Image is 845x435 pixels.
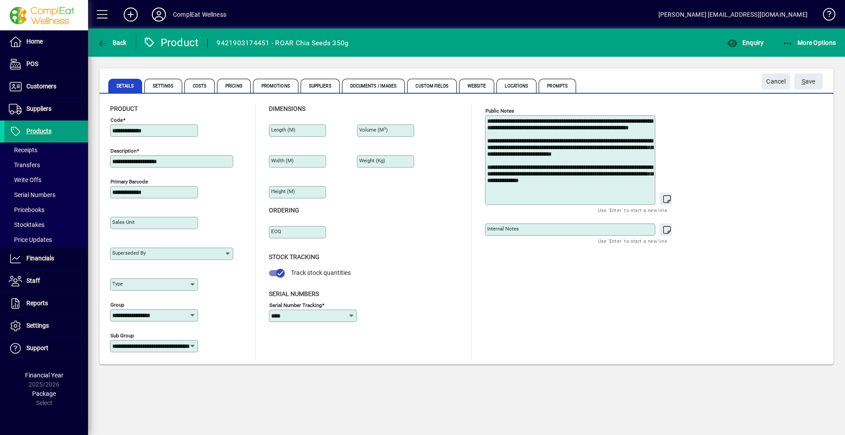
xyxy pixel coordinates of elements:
[26,344,48,351] span: Support
[4,53,88,75] a: POS
[359,127,388,133] mat-label: Volume (m )
[4,315,88,337] a: Settings
[766,74,786,89] span: Cancel
[26,322,49,329] span: Settings
[496,79,536,93] span: Locations
[9,146,37,154] span: Receipts
[253,79,298,93] span: Promotions
[143,36,199,50] div: Product
[780,35,838,51] button: More Options
[26,277,40,284] span: Staff
[539,79,576,93] span: Prompts
[4,217,88,232] a: Stocktakes
[271,188,295,194] mat-label: Height (m)
[269,207,299,214] span: Ordering
[112,281,123,287] mat-label: Type
[4,143,88,157] a: Receipts
[269,253,320,260] span: Stock Tracking
[271,127,295,133] mat-label: Length (m)
[598,205,667,215] mat-hint: Use 'Enter' to start a new line
[95,35,129,51] button: Back
[4,232,88,247] a: Price Updates
[762,73,790,89] button: Cancel
[217,79,251,93] span: Pricing
[4,270,88,292] a: Staff
[26,60,38,67] span: POS
[108,79,142,93] span: Details
[26,128,51,135] span: Products
[459,79,495,93] span: Website
[145,7,173,22] button: Profile
[9,206,44,213] span: Pricebooks
[485,108,514,114] mat-label: Public Notes
[407,79,456,93] span: Custom Fields
[9,191,55,198] span: Serial Numbers
[110,179,148,185] mat-label: Primary barcode
[4,31,88,53] a: Home
[112,250,146,256] mat-label: Superseded by
[26,105,51,112] span: Suppliers
[9,161,40,168] span: Transfers
[4,157,88,172] a: Transfers
[269,302,322,308] mat-label: Serial Number tracking
[4,292,88,314] a: Reports
[217,36,349,50] div: 9421903174451 - ROAR Chia Seeds 350g
[26,38,43,45] span: Home
[184,79,215,93] span: Costs
[4,76,88,98] a: Customers
[9,221,44,228] span: Stocktakes
[598,236,667,246] mat-hint: Use 'Enter' to start a new line
[658,7,808,22] div: [PERSON_NAME] [EMAIL_ADDRESS][DOMAIN_NAME]
[4,98,88,120] a: Suppliers
[9,176,41,183] span: Write Offs
[725,35,766,51] button: Enquiry
[4,187,88,202] a: Serial Numbers
[9,236,52,243] span: Price Updates
[269,290,319,297] span: Serial Numbers
[88,35,136,51] app-page-header-button: Back
[816,2,834,30] a: Knowledge Base
[359,157,385,164] mat-label: Weight (Kg)
[173,7,226,22] div: ComplEat Wellness
[384,126,386,131] sup: 3
[4,202,88,217] a: Pricebooks
[783,39,836,46] span: More Options
[26,255,54,262] span: Financials
[25,372,63,379] span: Financial Year
[26,83,56,90] span: Customers
[794,73,823,89] button: Save
[802,74,816,89] span: ave
[144,79,182,93] span: Settings
[4,172,88,187] a: Write Offs
[487,226,519,232] mat-label: Internal Notes
[110,148,136,154] mat-label: Description
[271,157,294,164] mat-label: Width (m)
[301,79,340,93] span: Suppliers
[802,78,805,85] span: S
[26,300,48,307] span: Reports
[117,7,145,22] button: Add
[291,269,351,276] span: Track stock quantities
[32,390,56,397] span: Package
[110,333,134,339] mat-label: Sub group
[97,39,127,46] span: Back
[727,39,764,46] span: Enquiry
[342,79,405,93] span: Documents / Images
[110,302,124,308] mat-label: Group
[110,117,123,123] mat-label: Code
[112,219,135,225] mat-label: Sales unit
[4,248,88,270] a: Financials
[269,105,305,112] span: Dimensions
[271,228,281,234] mat-label: EOQ
[4,337,88,359] a: Support
[110,105,138,112] span: Product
